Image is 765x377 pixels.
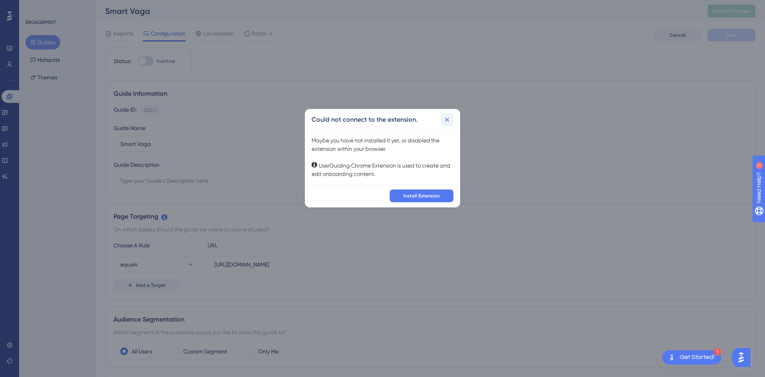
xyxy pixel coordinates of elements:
[403,193,440,199] span: Install Extension
[55,4,58,10] div: 1
[312,136,453,178] div: Maybe you have not installed it yet, or disabled the extension within your browser. UserGuiding C...
[714,348,721,355] div: 1
[667,353,677,362] img: launcher-image-alternative-text
[312,115,418,124] h2: Could not connect to the extension.
[680,353,715,362] div: Get Started!
[662,350,721,365] div: Open Get Started! checklist, remaining modules: 1
[732,345,755,369] iframe: UserGuiding AI Assistant Launcher
[19,2,50,12] span: Need Help?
